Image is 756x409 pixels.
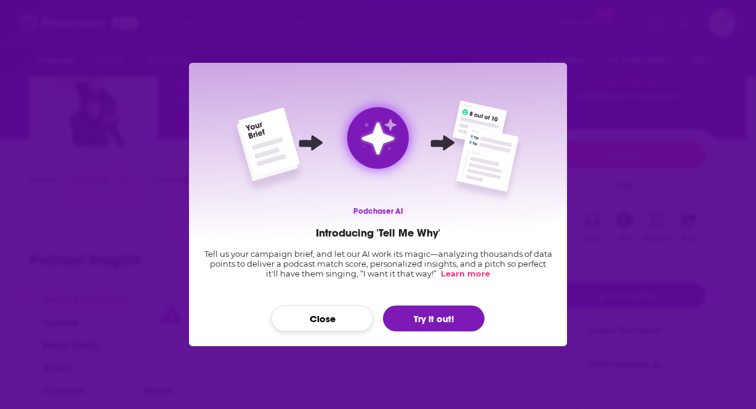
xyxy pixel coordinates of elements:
button: Try it out! [383,306,485,331]
img: Top Right Element [448,100,512,158]
p: Tell us your campaign brief, and let our AI work its magic—analyzing thousands of data points to ... [204,249,552,278]
img: Bottom Right Element [451,126,525,204]
img: Arrow [412,112,473,174]
img: tell me why sparkle [358,118,398,158]
h2: Introducing 'Tell Me Why' [316,226,440,240]
img: Left Side Intro [230,107,307,196]
button: Close [271,306,373,331]
a: Learn more [438,269,490,278]
p: Podchaser AI [346,205,411,217]
img: Arrow [280,112,342,174]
